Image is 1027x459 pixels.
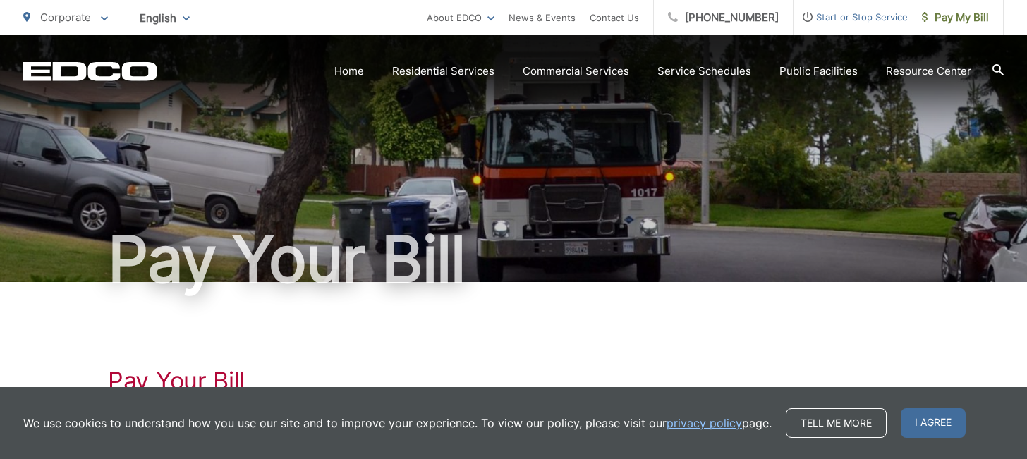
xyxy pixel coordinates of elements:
[523,63,629,80] a: Commercial Services
[886,63,971,80] a: Resource Center
[779,63,858,80] a: Public Facilities
[901,408,966,438] span: I agree
[786,408,887,438] a: Tell me more
[427,9,494,26] a: About EDCO
[922,9,989,26] span: Pay My Bill
[23,61,157,81] a: EDCD logo. Return to the homepage.
[657,63,751,80] a: Service Schedules
[108,367,919,395] h1: Pay Your Bill
[509,9,576,26] a: News & Events
[334,63,364,80] a: Home
[23,224,1004,295] h1: Pay Your Bill
[590,9,639,26] a: Contact Us
[40,11,91,24] span: Corporate
[23,415,772,432] p: We use cookies to understand how you use our site and to improve your experience. To view our pol...
[392,63,494,80] a: Residential Services
[667,415,742,432] a: privacy policy
[129,6,200,30] span: English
